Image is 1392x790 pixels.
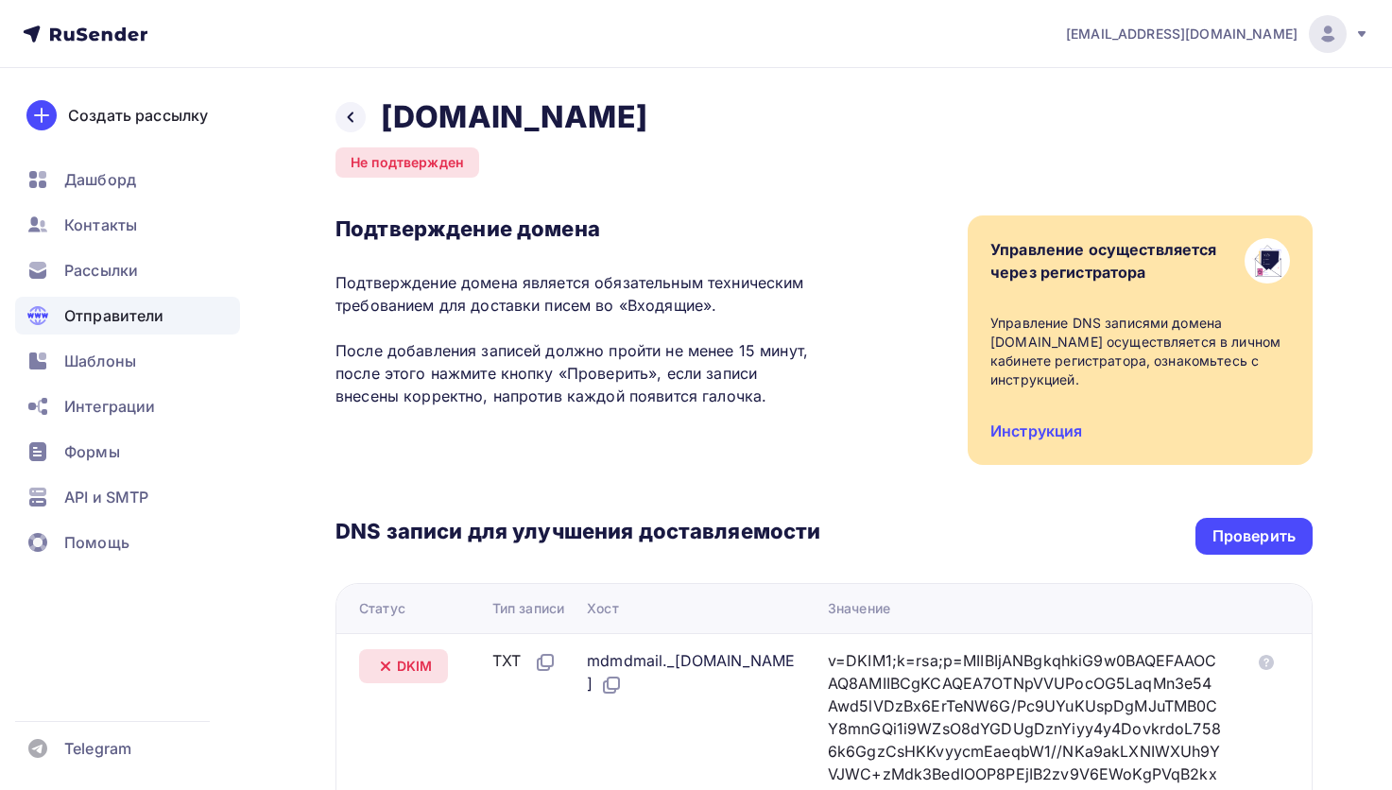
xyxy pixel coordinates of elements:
[397,657,433,676] span: DKIM
[1212,525,1296,547] div: Проверить
[587,599,619,618] div: Хост
[15,161,240,198] a: Дашборд
[64,259,138,282] span: Рассылки
[359,599,405,618] div: Статус
[64,304,164,327] span: Отправители
[15,342,240,380] a: Шаблоны
[64,531,129,554] span: Помощь
[828,599,890,618] div: Значение
[64,486,148,508] span: API и SMTP
[64,395,155,418] span: Интеграции
[381,98,647,136] h2: [DOMAIN_NAME]
[587,649,798,696] div: mdmdmail._[DOMAIN_NAME]
[492,649,557,674] div: TXT
[990,314,1290,389] div: Управление DNS записями домена [DOMAIN_NAME] осуществляется в личном кабинете регистратора, ознак...
[990,238,1217,283] div: Управление осуществляется через регистратора
[64,214,137,236] span: Контакты
[1066,15,1369,53] a: [EMAIL_ADDRESS][DOMAIN_NAME]
[335,518,820,548] h3: DNS записи для улучшения доставляемости
[15,297,240,335] a: Отправители
[15,206,240,244] a: Контакты
[64,737,131,760] span: Telegram
[335,147,479,178] div: Не подтвержден
[15,251,240,289] a: Рассылки
[64,168,136,191] span: Дашборд
[64,440,120,463] span: Формы
[68,104,208,127] div: Создать рассылку
[335,271,820,407] p: Подтверждение домена является обязательным техническим требованием для доставки писем во «Входящи...
[492,599,564,618] div: Тип записи
[1066,25,1297,43] span: [EMAIL_ADDRESS][DOMAIN_NAME]
[335,215,820,242] h3: Подтверждение домена
[64,350,136,372] span: Шаблоны
[15,433,240,471] a: Формы
[990,421,1082,440] a: Инструкция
